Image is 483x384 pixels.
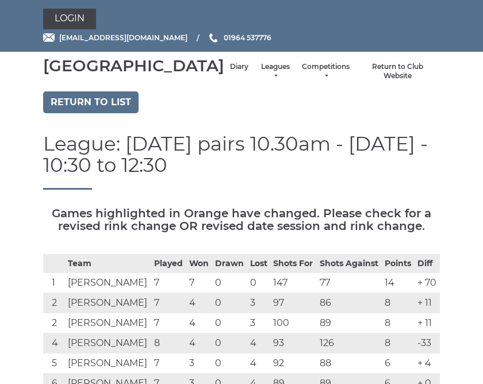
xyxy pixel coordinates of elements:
[43,313,65,333] td: 2
[317,293,382,313] td: 86
[270,333,316,353] td: 93
[43,133,440,190] h1: League: [DATE] pairs 10.30am - [DATE] - 10:30 to 12:30
[151,272,186,293] td: 7
[43,293,65,313] td: 2
[212,293,247,313] td: 0
[151,293,186,313] td: 7
[43,9,96,29] a: Login
[270,353,316,373] td: 92
[43,207,440,232] h5: Games highlighted in Orange have changed. Please check for a revised rink change OR revised date ...
[43,57,224,75] div: [GEOGRAPHIC_DATA]
[270,313,316,333] td: 100
[43,91,139,113] a: Return to list
[247,313,271,333] td: 3
[224,33,271,42] span: 01964 537776
[317,353,382,373] td: 88
[317,272,382,293] td: 77
[415,313,440,333] td: + 11
[43,33,55,42] img: Email
[270,272,316,293] td: 147
[212,272,247,293] td: 0
[186,333,212,353] td: 4
[65,254,151,272] th: Team
[382,313,415,333] td: 8
[382,353,415,373] td: 6
[65,293,151,313] td: [PERSON_NAME]
[317,313,382,333] td: 89
[270,254,316,272] th: Shots For
[302,62,350,81] a: Competitions
[208,32,271,43] a: Phone us 01964 537776
[382,272,415,293] td: 14
[151,254,186,272] th: Played
[43,272,65,293] td: 1
[415,272,440,293] td: + 70
[415,254,440,272] th: Diff
[382,254,415,272] th: Points
[270,293,316,313] td: 97
[247,293,271,313] td: 3
[186,313,212,333] td: 4
[186,272,212,293] td: 7
[247,254,271,272] th: Lost
[317,333,382,353] td: 126
[230,62,248,72] a: Diary
[317,254,382,272] th: Shots Against
[361,62,434,81] a: Return to Club Website
[212,333,247,353] td: 0
[382,333,415,353] td: 8
[43,333,65,353] td: 4
[247,353,271,373] td: 4
[415,353,440,373] td: + 4
[186,254,212,272] th: Won
[59,33,187,42] span: [EMAIL_ADDRESS][DOMAIN_NAME]
[151,313,186,333] td: 7
[43,353,65,373] td: 5
[382,293,415,313] td: 8
[209,33,217,43] img: Phone us
[151,333,186,353] td: 8
[415,293,440,313] td: + 11
[415,333,440,353] td: -33
[212,313,247,333] td: 0
[65,333,151,353] td: [PERSON_NAME]
[65,272,151,293] td: [PERSON_NAME]
[260,62,290,81] a: Leagues
[186,293,212,313] td: 4
[65,353,151,373] td: [PERSON_NAME]
[247,333,271,353] td: 4
[247,272,271,293] td: 0
[151,353,186,373] td: 7
[212,353,247,373] td: 0
[186,353,212,373] td: 3
[212,254,247,272] th: Drawn
[65,313,151,333] td: [PERSON_NAME]
[43,32,187,43] a: Email [EMAIL_ADDRESS][DOMAIN_NAME]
